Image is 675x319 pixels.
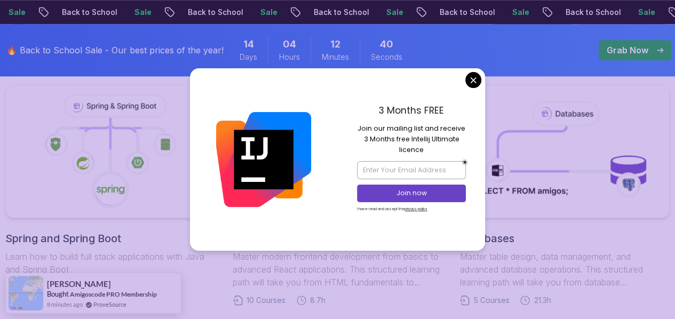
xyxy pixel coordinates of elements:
p: Back to School [169,7,241,18]
span: 14 Days [243,37,254,52]
span: 12 Minutes [330,37,340,52]
p: Learn how to build full stack applications with Java and Spring Boot [5,250,216,276]
a: Spring and Spring BootLearn how to build full stack applications with Java and Spring Boot10 Cour... [5,85,216,293]
a: Amigoscode PRO Membership [70,290,157,298]
span: Days [240,52,257,62]
a: ProveSource [93,300,126,309]
span: Seconds [371,52,402,62]
p: Back to School [420,7,493,18]
span: 5 Courses [473,295,509,306]
p: Sale [241,7,275,18]
span: [PERSON_NAME] [47,280,111,289]
p: Back to School [295,7,367,18]
span: 8 minutes ago [47,300,83,309]
p: 🔥 Back to School Sale - Our best prices of the year! [6,44,224,57]
p: Master modern frontend development from basics to advanced React applications. This structured le... [233,250,443,289]
span: 8.7h [310,295,325,306]
span: 10 Courses [247,295,285,306]
p: Sale [619,7,653,18]
p: Sale [115,7,149,18]
h2: Spring and Spring Boot [5,231,216,246]
p: Back to School [546,7,619,18]
span: Minutes [322,52,349,62]
p: Back to School [43,7,115,18]
span: Hours [279,52,300,62]
p: Grab Now [607,44,648,57]
h2: Databases [459,231,670,246]
span: 21.3h [534,295,551,306]
p: Master table design, data management, and advanced database operations. This structured learning ... [459,250,670,289]
p: Sale [367,7,401,18]
span: 40 Seconds [380,37,393,52]
span: Bought [47,290,69,298]
img: provesource social proof notification image [9,276,43,310]
span: 4 Hours [283,37,296,52]
a: DatabasesMaster table design, data management, and advanced database operations. This structured ... [459,85,670,306]
p: Sale [493,7,527,18]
